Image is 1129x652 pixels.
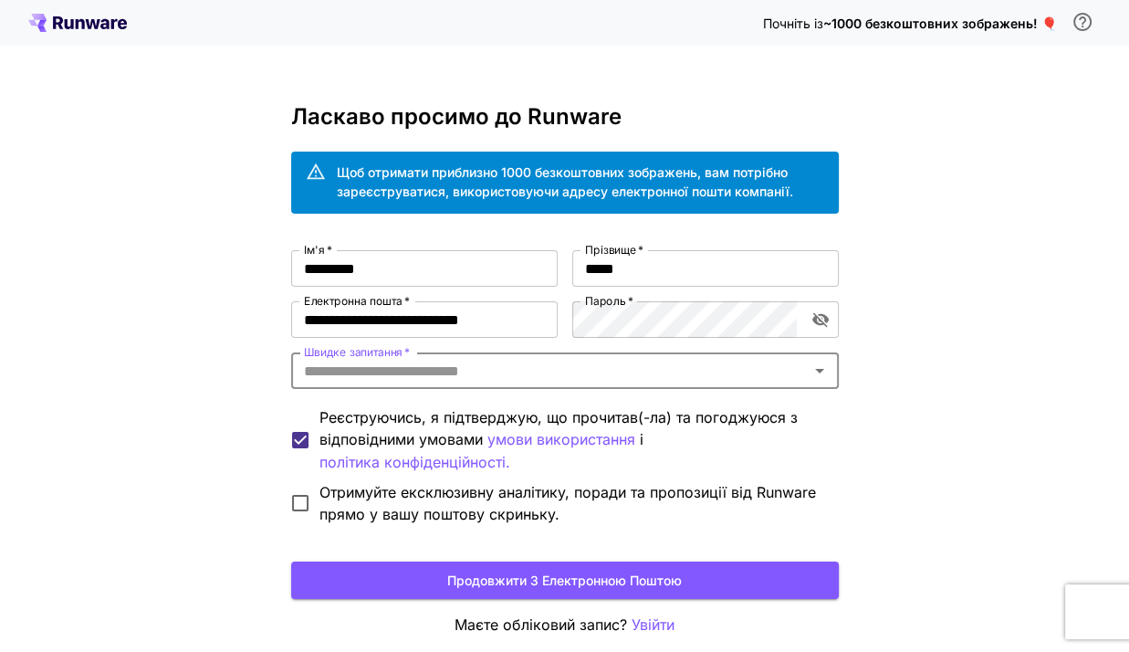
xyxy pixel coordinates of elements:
font: Маєте обліковий запис? [455,615,627,634]
font: Електронна пошта [304,294,402,308]
font: Ім'я [304,243,325,257]
font: Продовжити з електронною поштою [447,573,682,588]
font: Реєструючись, я підтверджую, що прочитав(-ла) та погоджуюся з відповідними умовами [319,408,798,448]
button: перемикання видимості пароля [804,303,837,336]
button: Реєструючись, я підтверджую, що прочитав(-ла) та погоджуюся з відповідними умовами умови використ... [319,451,510,474]
font: ~1000 безкоштовних зображень! 🎈 [823,16,1057,31]
font: політика конфіденційності. [319,453,510,471]
font: Увійти [632,615,674,634]
font: умови використання [487,430,635,448]
font: Почніть із [763,16,823,31]
button: Увійти [632,614,674,636]
button: Продовжити з електронною поштою [291,562,839,599]
button: Реєструючись, я підтверджую, що прочитав(-ла) та погоджуюся з відповідними умовами і політика кон... [487,428,635,451]
button: Щоб отримати право на безкоштовний кредит, вам потрібно зареєструватися, використовуючи адресу ел... [1064,4,1101,40]
font: Ласкаво просимо до Runware [291,103,622,130]
font: Пароль [585,294,625,308]
font: Прізвище [585,243,636,257]
font: Швидке запитання [304,345,402,359]
font: Щоб отримати приблизно 1000 безкоштовних зображень, вам потрібно зареєструватися, використовуючи ... [337,164,793,199]
font: і [640,430,643,448]
button: ВІДЧИНЕНО [807,358,832,384]
font: Отримуйте ексклюзивну аналітику, поради та пропозиції від Runware прямо у вашу поштову скриньку. [319,483,816,523]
